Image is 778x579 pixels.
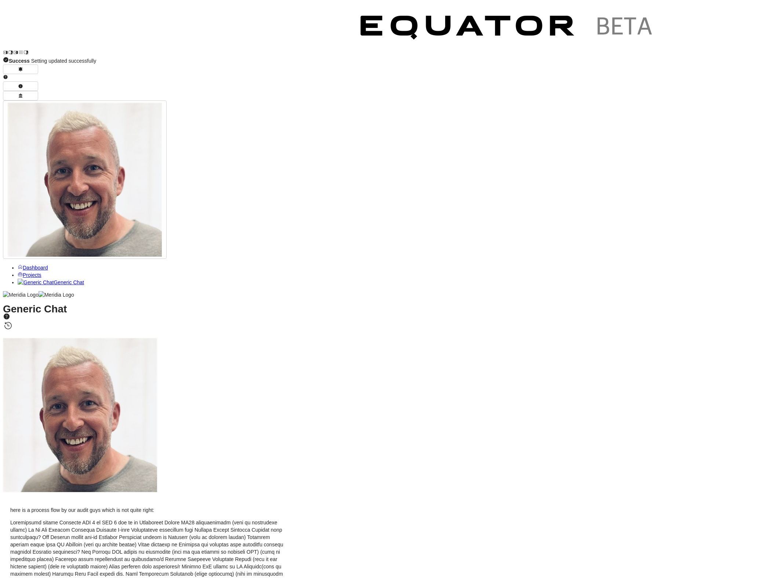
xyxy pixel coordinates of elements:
strong: Success [9,58,30,64]
div: Scott Mackay [3,338,775,494]
img: Customer Logo [348,3,667,55]
img: Profile Icon [8,103,162,257]
h1: Generic Chat [3,305,775,331]
img: Customer Logo [29,3,348,55]
a: Dashboard [18,265,48,271]
a: Projects [18,272,41,278]
span: Dashboard [23,265,48,271]
p: here is a process flow by our audit guys which is not quite right: [10,506,286,514]
a: Generic ChatGeneric Chat [18,279,84,285]
span: Setting updated successfully [9,58,96,64]
img: Meridia Logo [39,291,74,298]
img: Profile Icon [3,338,157,492]
span: Generic Chat [54,279,84,285]
img: Generic Chat [18,279,54,286]
span: Projects [23,272,41,278]
img: Meridia Logo [3,291,39,298]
